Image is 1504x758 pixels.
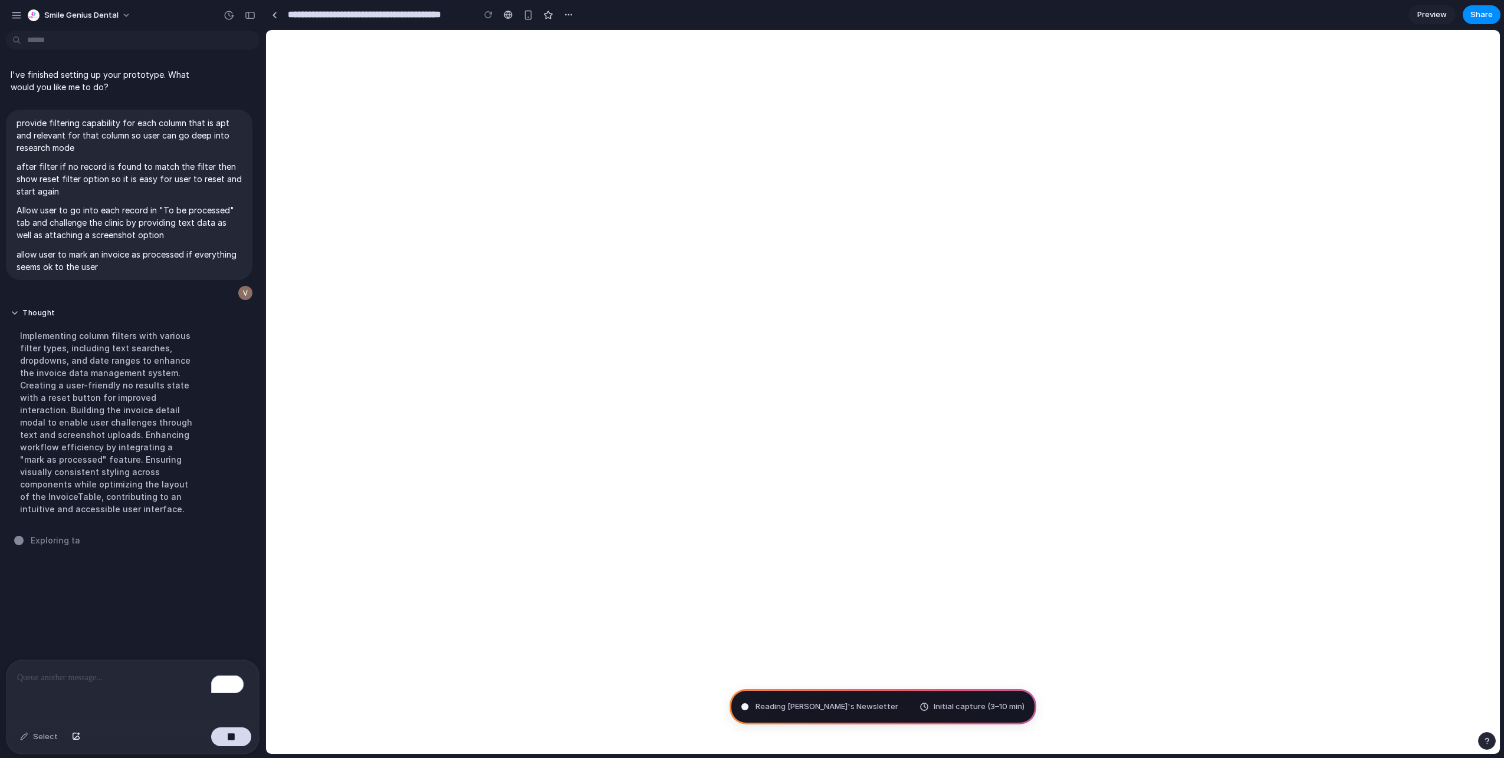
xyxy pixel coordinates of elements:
button: Smile Genius Dental [23,6,137,25]
span: Initial capture (3–10 min) [934,701,1024,713]
p: allow user to mark an invoice as processed if everything seems ok to the user [17,248,242,273]
span: Share [1470,9,1493,21]
p: provide filtering capability for each column that is apt and relevant for that column so user can... [17,117,242,154]
span: Preview [1417,9,1447,21]
p: after filter if no record is found to match the filter then show reset filter option so it is eas... [17,160,242,197]
span: Smile Genius Dental [44,9,119,21]
button: Share [1463,5,1500,24]
iframe: To enrich screen reader interactions, please activate Accessibility in Grammarly extension settings [266,30,1500,754]
p: I've finished setting up your prototype. What would you like me to do? [11,68,208,93]
div: Implementing column filters with various filter types, including text searches, dropdowns, and da... [11,322,208,522]
span: Exploring ta [31,534,80,546]
span: Reading [PERSON_NAME]'s Newsletter [756,701,898,713]
p: Allow user to go into each record in "To be processed" tab and challenge the clinic by providing ... [17,204,242,241]
a: Preview [1408,5,1456,24]
div: To enrich screen reader interactions, please activate Accessibility in Grammarly extension settings [6,660,259,723]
